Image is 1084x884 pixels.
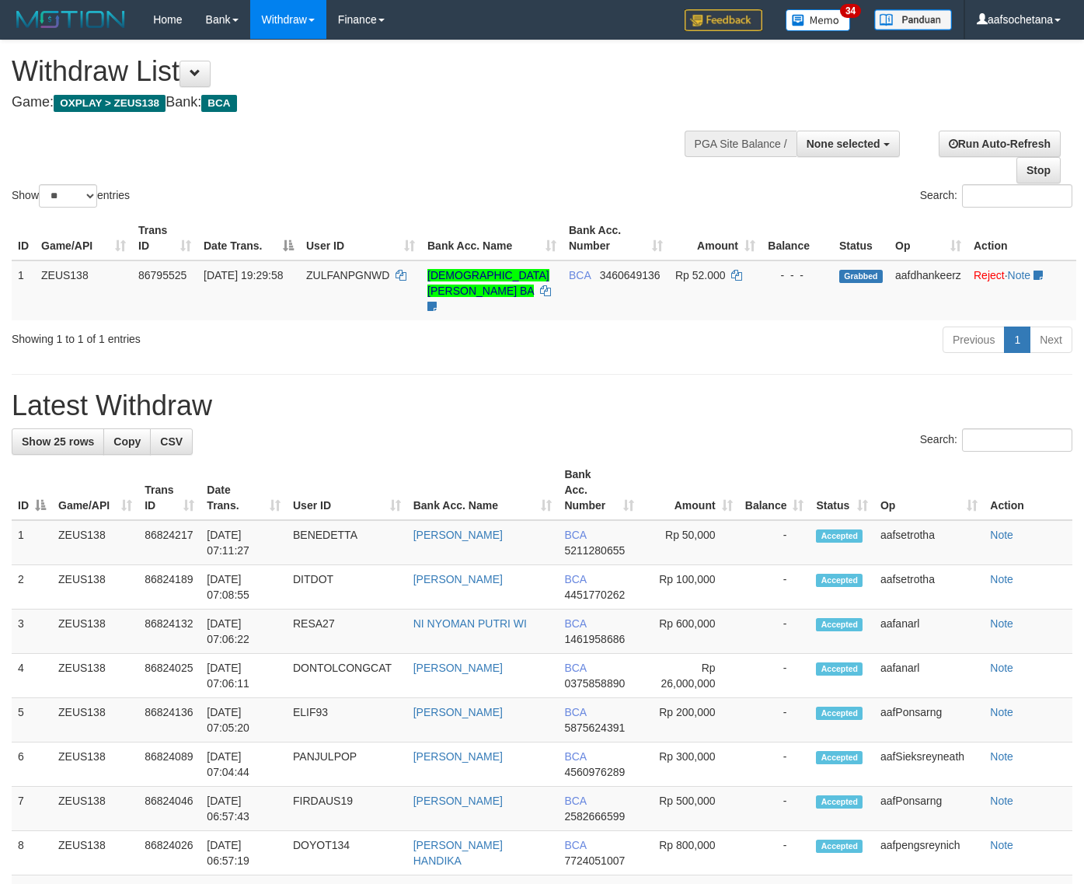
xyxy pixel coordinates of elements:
[816,529,863,543] span: Accepted
[962,428,1072,452] input: Search:
[967,216,1076,260] th: Action
[427,269,549,297] a: [DEMOGRAPHIC_DATA][PERSON_NAME] BA
[12,8,130,31] img: MOTION_logo.png
[197,216,300,260] th: Date Trans.: activate to sort column descending
[874,9,952,30] img: panduan.png
[103,428,151,455] a: Copy
[739,787,810,831] td: -
[564,706,586,718] span: BCA
[138,565,200,610] td: 86824189
[564,854,625,867] span: Copy 7724051007 to clipboard
[564,766,625,778] span: Copy 4560976289 to clipboard
[200,565,287,610] td: [DATE] 07:08:55
[675,269,726,281] span: Rp 52.000
[52,610,138,654] td: ZEUS138
[35,216,132,260] th: Game/API: activate to sort column ascending
[840,4,861,18] span: 34
[816,795,863,809] span: Accepted
[12,95,707,110] h4: Game: Bank:
[874,831,984,875] td: aafpengsreynich
[12,460,52,520] th: ID: activate to sort column descending
[413,795,503,807] a: [PERSON_NAME]
[739,698,810,742] td: -
[943,327,1005,353] a: Previous
[839,270,883,283] span: Grabbed
[874,654,984,698] td: aafanarl
[52,831,138,875] td: ZEUS138
[967,260,1076,320] td: ·
[810,460,873,520] th: Status: activate to sort column ascending
[200,654,287,698] td: [DATE] 07:06:11
[138,654,200,698] td: 86824025
[739,565,810,610] td: -
[685,131,796,157] div: PGA Site Balance /
[52,742,138,787] td: ZEUS138
[138,831,200,875] td: 86824026
[200,831,287,875] td: [DATE] 06:57:19
[990,573,1013,585] a: Note
[786,9,851,31] img: Button%20Memo.svg
[874,460,984,520] th: Op: activate to sort column ascending
[889,216,967,260] th: Op: activate to sort column ascending
[816,707,863,720] span: Accepted
[407,460,559,520] th: Bank Acc. Name: activate to sort column ascending
[564,839,586,851] span: BCA
[874,787,984,831] td: aafPonsarng
[939,131,1061,157] a: Run Auto-Refresh
[287,831,407,875] td: DOYOT134
[52,698,138,742] td: ZEUS138
[984,460,1072,520] th: Action
[113,435,141,448] span: Copy
[564,589,625,601] span: Copy 4451770262 to clipboard
[12,610,52,654] td: 3
[874,565,984,610] td: aafsetrotha
[962,184,1072,208] input: Search:
[287,654,407,698] td: DONTOLCONGCAT
[640,831,739,875] td: Rp 800,000
[201,95,236,112] span: BCA
[990,795,1013,807] a: Note
[990,706,1013,718] a: Note
[796,131,900,157] button: None selected
[287,787,407,831] td: FIRDAUS19
[640,565,739,610] td: Rp 100,000
[12,260,35,320] td: 1
[413,750,503,763] a: [PERSON_NAME]
[600,269,661,281] span: Copy 3460649136 to clipboard
[12,520,52,565] td: 1
[12,831,52,875] td: 8
[889,260,967,320] td: aafdhankeerz
[1030,327,1072,353] a: Next
[287,460,407,520] th: User ID: activate to sort column ascending
[564,617,586,630] span: BCA
[564,573,586,585] span: BCA
[287,520,407,565] td: BENEDETTA
[138,269,186,281] span: 86795525
[564,662,586,674] span: BCA
[200,520,287,565] td: [DATE] 07:11:27
[12,742,52,787] td: 6
[138,520,200,565] td: 86824217
[287,610,407,654] td: RESA27
[306,269,389,281] span: ZULFANPGNWD
[640,460,739,520] th: Amount: activate to sort column ascending
[833,216,889,260] th: Status
[1008,269,1031,281] a: Note
[138,698,200,742] td: 86824136
[52,520,138,565] td: ZEUS138
[52,565,138,610] td: ZEUS138
[640,610,739,654] td: Rp 600,000
[413,617,527,630] a: NI NYOMAN PUTRI WI
[160,435,183,448] span: CSV
[204,269,283,281] span: [DATE] 19:29:58
[739,460,810,520] th: Balance: activate to sort column ascending
[12,698,52,742] td: 5
[138,787,200,831] td: 86824046
[990,750,1013,763] a: Note
[640,742,739,787] td: Rp 300,000
[421,216,563,260] th: Bank Acc. Name: activate to sort column ascending
[12,56,707,87] h1: Withdraw List
[413,573,503,585] a: [PERSON_NAME]
[990,662,1013,674] a: Note
[12,565,52,610] td: 2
